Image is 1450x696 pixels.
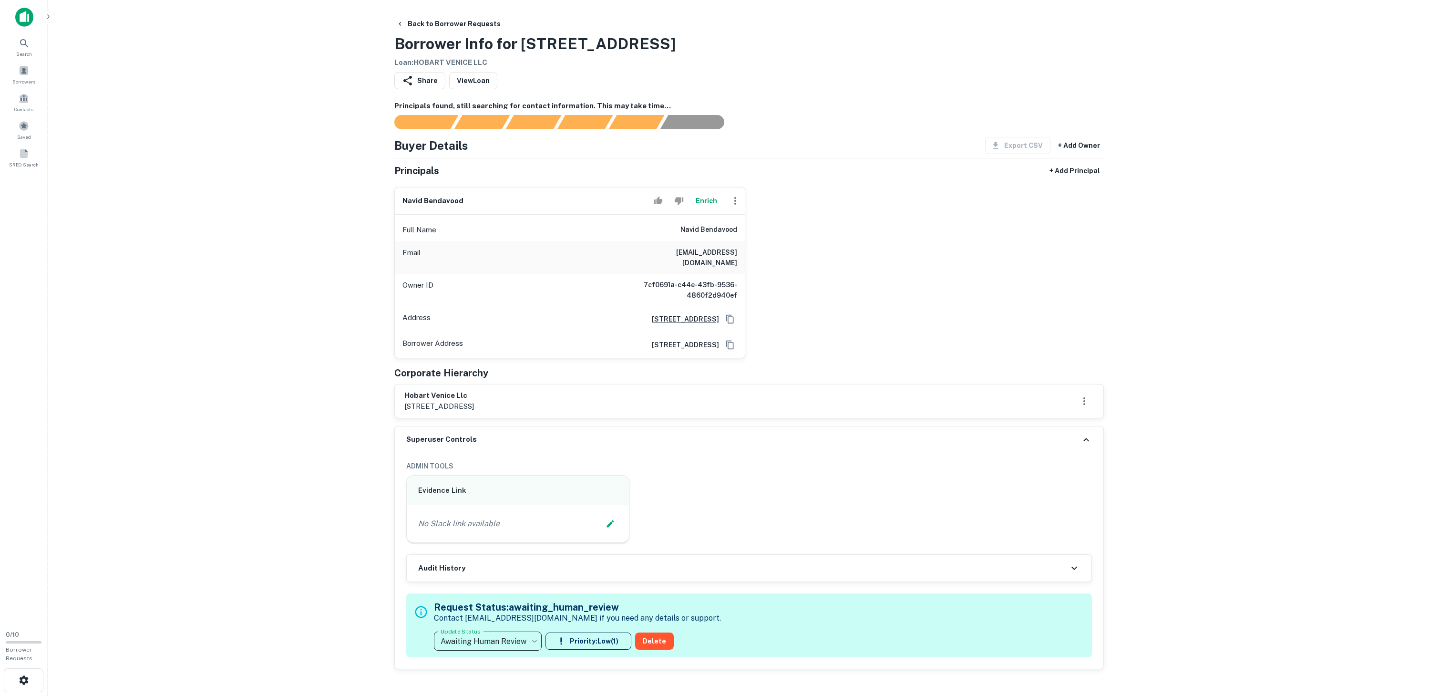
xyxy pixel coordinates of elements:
button: + Add Owner [1054,137,1104,154]
p: Address [402,312,431,326]
label: Update Status [441,627,480,635]
div: Sending borrower request to AI... [383,115,454,129]
p: Full Name [402,224,436,236]
h6: Audit History [418,563,465,574]
h4: Buyer Details [394,137,468,154]
a: [STREET_ADDRESS] [644,314,719,324]
h5: Principals [394,164,439,178]
div: AI fulfillment process complete. [660,115,736,129]
button: + Add Principal [1046,162,1104,179]
button: Copy Address [723,312,737,326]
span: Search [16,50,32,58]
span: Borrower Requests [6,646,32,662]
h5: Corporate Hierarchy [394,366,488,380]
p: Contact [EMAIL_ADDRESS][DOMAIN_NAME] if you need any details or support. [434,613,721,624]
a: SREO Search [3,145,45,170]
h6: 7cf0691a-c44e-43fb-9536-4860f2d940ef [623,280,737,301]
iframe: Chat Widget [1402,620,1450,665]
h6: Loan : HOBART VENICE LLC [394,57,676,68]
a: ViewLoan [449,72,497,89]
button: Enrich [691,191,722,210]
button: Priority:Low(1) [545,633,631,650]
button: Back to Borrower Requests [392,15,504,32]
h6: navid bendavood [680,224,737,236]
span: 0 / 10 [6,631,19,638]
span: SREO Search [9,161,39,168]
a: Borrowers [3,62,45,87]
h6: Superuser Controls [406,434,477,445]
span: Contacts [14,105,33,113]
button: Accept [650,191,667,210]
button: Copy Address [723,338,737,352]
p: Borrower Address [402,338,463,352]
p: Email [402,247,421,268]
a: [STREET_ADDRESS] [644,340,719,350]
div: Principals found, still searching for contact information. This may take time... [608,115,664,129]
div: Awaiting Human Review [434,628,542,654]
span: Saved [17,133,31,141]
h6: Evidence Link [418,485,618,496]
button: Reject [670,191,687,210]
div: Your request is received and processing... [454,115,510,129]
h6: ADMIN TOOLS [406,461,1092,471]
button: Delete [635,633,674,650]
h6: navid bendavood [402,196,463,207]
button: Edit Slack Link [603,517,617,531]
h6: [EMAIL_ADDRESS][DOMAIN_NAME] [623,247,737,268]
h6: Principals found, still searching for contact information. This may take time... [394,101,1104,112]
a: Contacts [3,89,45,115]
a: Saved [3,117,45,143]
div: Documents found, AI parsing details... [505,115,561,129]
h5: Request Status: awaiting_human_review [434,600,721,614]
p: No Slack link available [418,518,500,530]
p: Owner ID [402,280,433,301]
img: capitalize-icon.png [15,8,33,27]
a: Search [3,34,45,60]
h3: Borrower Info for [STREET_ADDRESS] [394,32,676,55]
span: Borrowers [12,78,35,85]
p: [STREET_ADDRESS] [404,401,474,412]
button: Share [394,72,445,89]
h6: hobart venice llc [404,390,474,401]
div: Principals found, AI now looking for contact information... [557,115,613,129]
